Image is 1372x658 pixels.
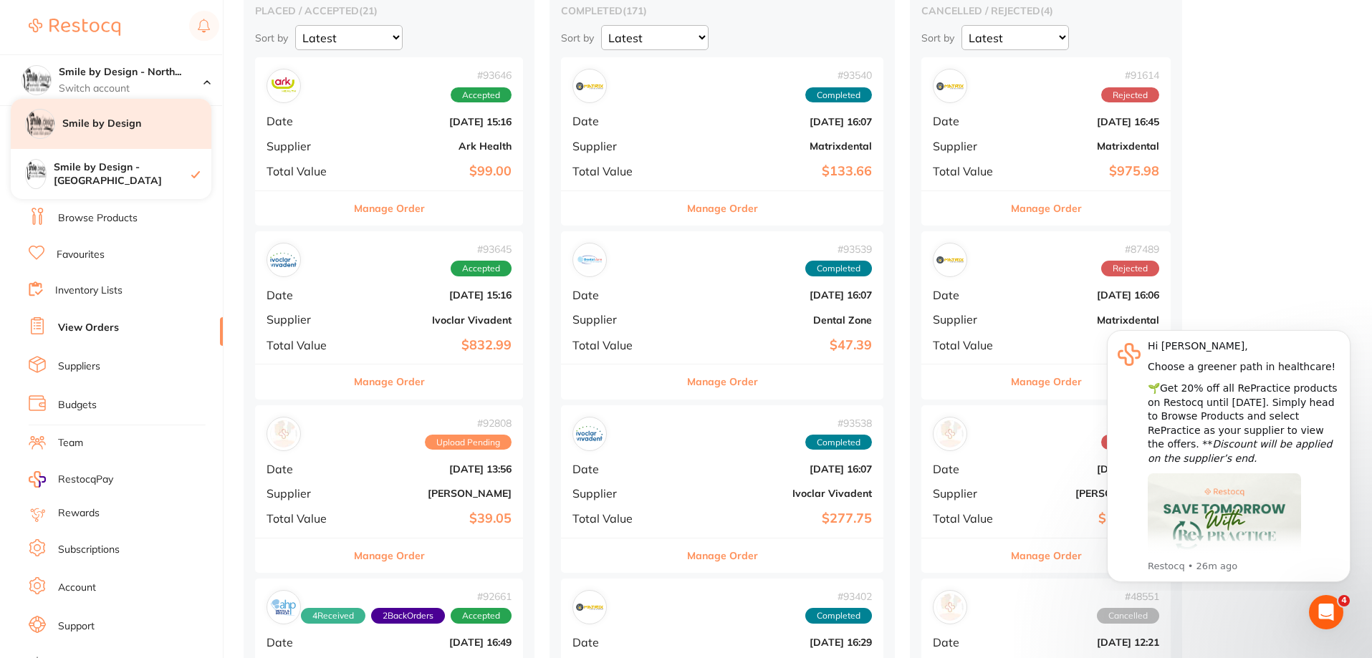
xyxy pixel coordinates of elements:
[255,231,523,400] div: Ivoclar Vivadent#93645AcceptedDate[DATE] 15:16SupplierIvoclar VivadentTotal Value$832.99Manage Order
[1101,261,1159,276] span: Rejected
[687,191,758,226] button: Manage Order
[805,87,872,103] span: Completed
[267,339,345,352] span: Total Value
[805,435,872,450] span: Completed
[356,164,512,179] b: $99.00
[933,115,1004,127] span: Date
[58,321,119,335] a: View Orders
[354,191,425,226] button: Manage Order
[572,115,668,127] span: Date
[1016,637,1159,648] b: [DATE] 12:21
[58,398,97,412] a: Budgets
[54,160,191,188] h4: Smile by Design - [GEOGRAPHIC_DATA]
[451,69,512,81] span: # 93646
[58,473,113,487] span: RestocqPay
[936,594,964,621] img: Henry Schein Halas
[356,511,512,526] b: $39.05
[805,69,872,81] span: # 93540
[933,636,1004,649] span: Date
[805,243,872,255] span: # 93539
[933,165,1004,178] span: Total Value
[805,417,872,429] span: # 93538
[267,313,345,326] span: Supplier
[933,512,1004,525] span: Total Value
[301,591,512,602] span: # 92661
[270,594,297,621] img: AHP Dental and Medical
[1097,591,1159,602] span: # 48551
[270,420,297,447] img: Adam Dental
[805,591,872,602] span: # 93402
[680,140,872,152] b: Matrixdental
[59,82,203,96] p: Switch account
[680,338,872,353] b: $47.39
[267,140,345,153] span: Supplier
[572,463,668,475] span: Date
[267,289,345,301] span: Date
[933,313,1004,326] span: Supplier
[1016,164,1159,179] b: $975.98
[356,116,512,127] b: [DATE] 15:16
[356,289,512,301] b: [DATE] 15:16
[936,72,964,100] img: Matrixdental
[561,32,594,44] p: Sort by
[680,314,872,326] b: Dental Zone
[680,289,872,301] b: [DATE] 16:07
[356,338,512,353] b: $832.99
[1016,511,1159,526] b: $1,258.93
[1011,191,1082,226] button: Manage Order
[356,314,512,326] b: Ivoclar Vivadent
[270,246,297,274] img: Ivoclar Vivadent
[58,359,100,374] a: Suppliers
[680,637,872,648] b: [DATE] 16:29
[680,463,872,475] b: [DATE] 16:07
[59,65,203,79] h4: Smile by Design - North Sydney
[1085,317,1372,591] iframe: Intercom notifications message
[933,487,1004,500] span: Supplier
[572,165,668,178] span: Total Value
[921,4,1171,17] h2: cancelled / rejected ( 4 )
[58,581,96,595] a: Account
[576,72,603,100] img: Matrixdental
[57,248,105,262] a: Favourites
[1016,463,1159,475] b: [DATE] 12:19
[572,636,668,649] span: Date
[933,289,1004,301] span: Date
[371,608,445,624] span: Back orders
[451,608,512,624] span: Accepted
[572,512,668,525] span: Total Value
[425,435,512,450] span: Upload Pending
[29,471,113,488] a: RestocqPay
[933,339,1004,352] span: Total Value
[1011,364,1082,399] button: Manage Order
[933,140,1004,153] span: Supplier
[255,32,288,44] p: Sort by
[26,160,46,180] img: Smile by Design - North Sydney
[680,488,872,499] b: Ivoclar Vivadent
[1338,595,1350,606] span: 4
[576,246,603,274] img: Dental Zone
[921,32,954,44] p: Sort by
[576,594,603,621] img: Matrixdental
[687,364,758,399] button: Manage Order
[576,420,603,447] img: Ivoclar Vivadent
[572,140,668,153] span: Supplier
[356,140,512,152] b: Ark Health
[680,511,872,526] b: $277.75
[572,487,668,500] span: Supplier
[22,66,51,95] img: Smile by Design - North Sydney
[1101,69,1159,81] span: # 91614
[29,471,46,488] img: RestocqPay
[267,512,345,525] span: Total Value
[561,4,883,17] h2: completed ( 171 )
[267,115,345,127] span: Date
[572,339,668,352] span: Total Value
[26,110,54,138] img: Smile by Design
[1016,140,1159,152] b: Matrixdental
[1101,243,1159,255] span: # 87489
[451,87,512,103] span: Accepted
[58,543,120,557] a: Subscriptions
